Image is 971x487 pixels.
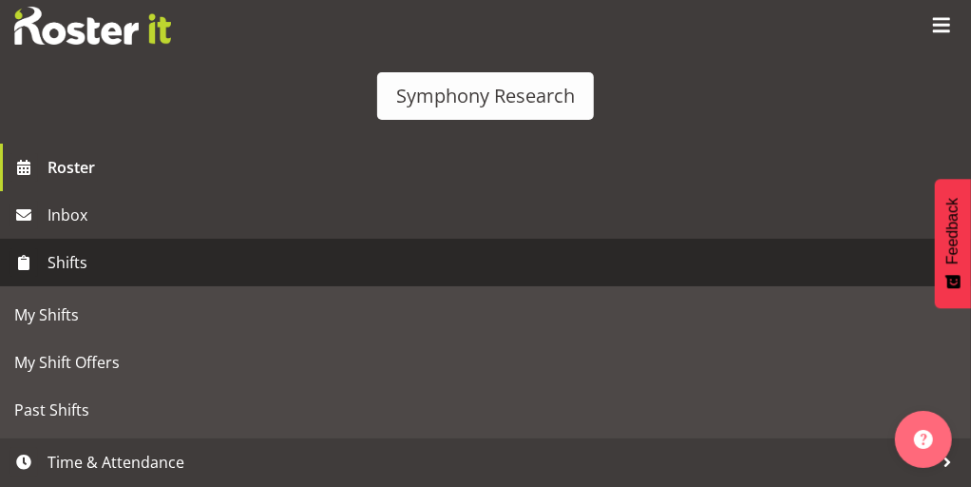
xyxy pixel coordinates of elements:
span: Time & Attendance [48,448,933,477]
span: Past Shifts [14,396,957,424]
span: My Shift Offers [14,348,957,377]
span: Shifts [48,248,933,277]
img: Rosterit website logo [14,7,171,45]
a: My Shift Offers [5,339,966,386]
a: Past Shifts [5,386,966,434]
img: help-xxl-2.png [914,430,933,449]
a: My Shifts [5,291,966,339]
span: Inbox [48,201,961,229]
div: Symphony Research [396,82,575,110]
span: Feedback [944,198,961,264]
span: My Shifts [14,301,957,329]
span: Roster [48,153,961,182]
button: Feedback - Show survey [935,179,971,308]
